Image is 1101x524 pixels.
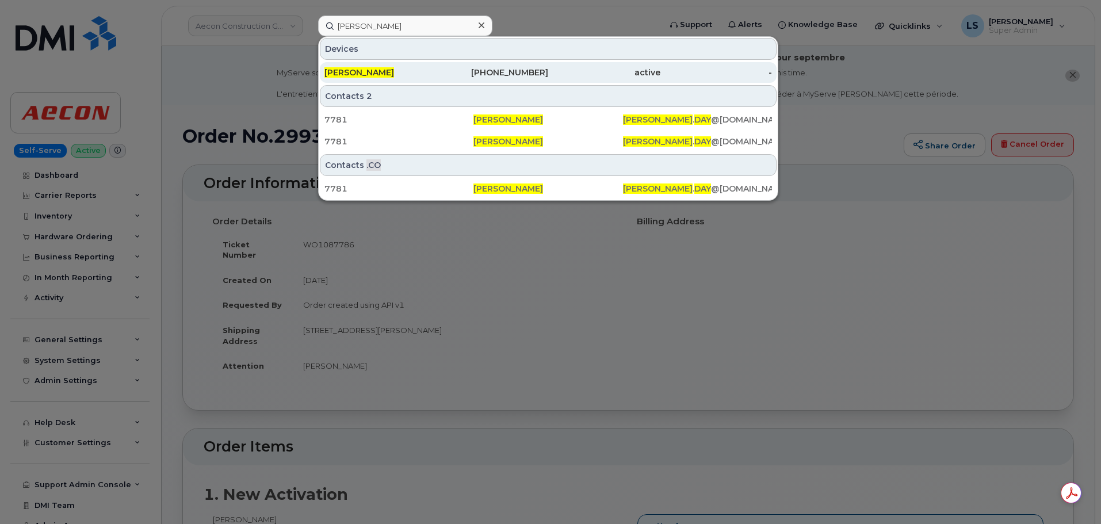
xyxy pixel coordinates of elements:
[324,136,473,147] div: 7781
[320,62,777,83] a: [PERSON_NAME][PHONE_NUMBER]active-
[694,183,711,194] span: DAY
[320,131,777,152] a: 7781[PERSON_NAME][PERSON_NAME].DAY@[DOMAIN_NAME]
[623,136,693,147] span: [PERSON_NAME]
[623,183,693,194] span: [PERSON_NAME]
[548,67,660,78] div: active
[324,183,473,194] div: 7781
[473,183,543,194] span: [PERSON_NAME]
[623,136,772,147] div: . @[DOMAIN_NAME]
[623,114,693,125] span: [PERSON_NAME]
[623,114,772,125] div: . @[DOMAIN_NAME]
[324,67,394,78] span: [PERSON_NAME]
[437,67,549,78] div: [PHONE_NUMBER]
[660,67,773,78] div: -
[320,85,777,107] div: Contacts
[694,136,711,147] span: DAY
[320,38,777,60] div: Devices
[320,154,777,176] div: Contacts
[366,90,372,102] span: 2
[473,114,543,125] span: [PERSON_NAME]
[320,178,777,199] a: 7781[PERSON_NAME][PERSON_NAME].DAY@[DOMAIN_NAME]
[320,109,777,130] a: 7781[PERSON_NAME][PERSON_NAME].DAY@[DOMAIN_NAME]
[623,183,772,194] div: . @[DOMAIN_NAME]
[473,136,543,147] span: [PERSON_NAME]
[694,114,711,125] span: DAY
[324,114,473,125] div: 7781
[366,159,381,171] span: .CO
